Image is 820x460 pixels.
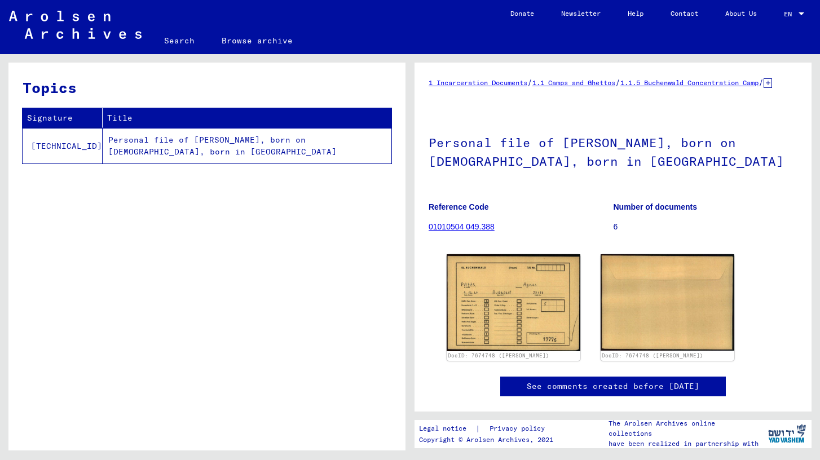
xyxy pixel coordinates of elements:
[103,128,391,163] td: Personal file of [PERSON_NAME], born on [DEMOGRAPHIC_DATA], born in [GEOGRAPHIC_DATA]
[448,352,549,359] a: DocID: 7674748 ([PERSON_NAME])
[419,435,558,445] p: Copyright © Arolsen Archives, 2021
[429,117,797,185] h1: Personal file of [PERSON_NAME], born on [DEMOGRAPHIC_DATA], born in [GEOGRAPHIC_DATA]
[766,419,808,448] img: yv_logo.png
[447,254,580,351] img: 001.jpg
[532,78,615,87] a: 1.1 Camps and Ghettos
[23,77,391,99] h3: Topics
[609,439,762,449] p: have been realized in partnership with
[429,222,495,231] a: 01010504 049.388
[527,77,532,87] span: /
[609,418,762,439] p: The Arolsen Archives online collections
[429,78,527,87] a: 1 Incarceration Documents
[759,77,764,87] span: /
[419,423,558,435] div: |
[151,27,208,54] a: Search
[614,202,698,211] b: Number of documents
[601,254,734,351] img: 002.jpg
[103,108,391,128] th: Title
[614,221,798,233] p: 6
[620,78,759,87] a: 1.1.5 Buchenwald Concentration Camp
[784,10,796,18] span: EN
[23,128,103,163] td: [TECHNICAL_ID]
[208,27,306,54] a: Browse archive
[480,423,558,435] a: Privacy policy
[602,352,703,359] a: DocID: 7674748 ([PERSON_NAME])
[615,77,620,87] span: /
[429,202,489,211] b: Reference Code
[23,108,103,128] th: Signature
[9,11,142,39] img: Arolsen_neg.svg
[419,423,475,435] a: Legal notice
[527,381,699,392] a: See comments created before [DATE]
